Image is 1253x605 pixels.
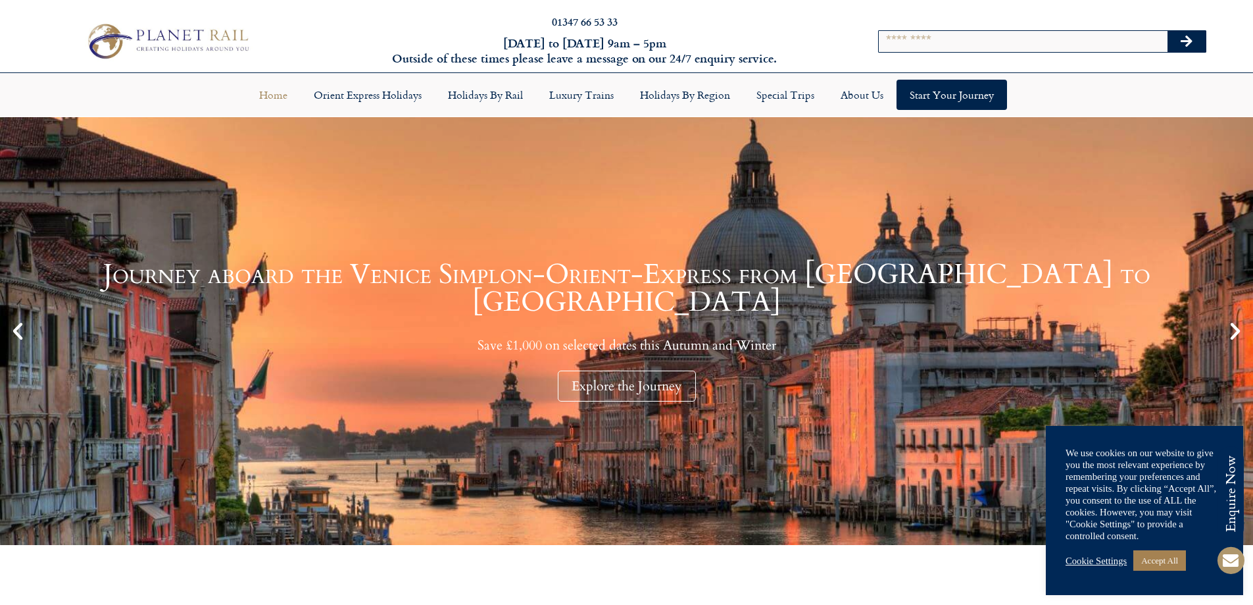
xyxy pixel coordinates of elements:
[552,14,618,29] a: 01347 66 53 33
[1066,555,1127,567] a: Cookie Settings
[827,80,897,110] a: About Us
[301,80,435,110] a: Orient Express Holidays
[536,80,627,110] a: Luxury Trains
[33,337,1220,354] p: Save £1,000 on selected dates this Autumn and Winter
[337,36,832,66] h6: [DATE] to [DATE] 9am – 5pm Outside of these times please leave a message on our 24/7 enquiry serv...
[7,320,29,342] div: Previous slide
[1133,550,1186,571] a: Accept All
[246,80,301,110] a: Home
[1224,320,1246,342] div: Next slide
[627,80,743,110] a: Holidays by Region
[435,80,536,110] a: Holidays by Rail
[33,261,1220,316] h1: Journey aboard the Venice Simplon-Orient-Express from [GEOGRAPHIC_DATA] to [GEOGRAPHIC_DATA]
[558,371,696,402] div: Explore the Journey
[7,80,1246,110] nav: Menu
[743,80,827,110] a: Special Trips
[81,20,253,62] img: Planet Rail Train Holidays Logo
[897,80,1007,110] a: Start your Journey
[1066,447,1223,542] div: We use cookies on our website to give you the most relevant experience by remembering your prefer...
[1167,31,1206,52] button: Search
